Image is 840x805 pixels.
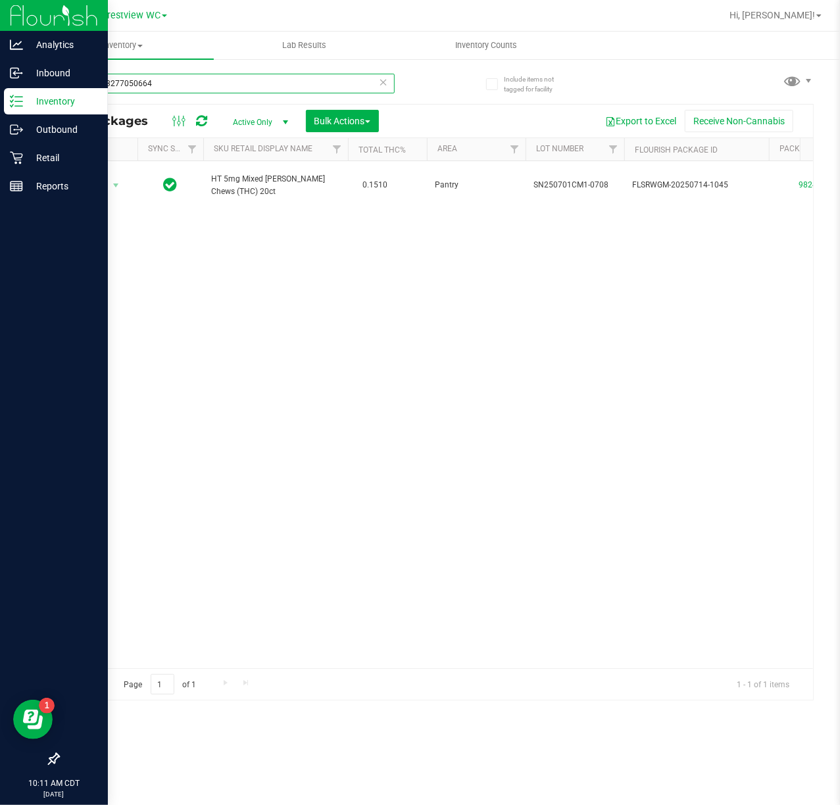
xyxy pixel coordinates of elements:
[23,122,102,137] p: Outbound
[326,138,348,160] a: Filter
[6,789,102,799] p: [DATE]
[729,10,815,20] span: Hi, [PERSON_NAME]!
[779,144,824,153] a: Package ID
[306,110,379,132] button: Bulk Actions
[23,178,102,194] p: Reports
[356,176,394,195] span: 0.1510
[437,39,535,51] span: Inventory Counts
[726,674,800,694] span: 1 - 1 of 1 items
[435,179,518,191] span: Pantry
[264,39,344,51] span: Lab Results
[58,74,395,93] input: Search Package ID, Item Name, SKU, Lot or Part Number...
[112,674,207,695] span: Page of 1
[10,123,23,136] inline-svg: Outbound
[314,116,370,126] span: Bulk Actions
[603,138,624,160] a: Filter
[23,65,102,81] p: Inbound
[32,39,214,51] span: Inventory
[437,144,457,153] a: Area
[211,173,340,198] span: HT 5mg Mixed [PERSON_NAME] Chews (THC) 20ct
[108,176,124,195] span: select
[23,150,102,166] p: Retail
[101,10,161,21] span: Crestview WC
[635,145,718,155] a: Flourish Package ID
[379,74,388,91] span: Clear
[533,179,616,191] span: SN250701CM1-0708
[10,180,23,193] inline-svg: Reports
[504,74,570,94] span: Include items not tagged for facility
[214,32,396,59] a: Lab Results
[504,138,526,160] a: Filter
[182,138,203,160] a: Filter
[632,179,761,191] span: FLSRWGM-20250714-1045
[39,698,55,714] iframe: Resource center unread badge
[395,32,578,59] a: Inventory Counts
[214,144,312,153] a: SKU Retail Display Name
[597,110,685,132] button: Export to Excel
[151,674,174,695] input: 1
[23,37,102,53] p: Analytics
[685,110,793,132] button: Receive Non-Cannabis
[164,176,178,194] span: In Sync
[6,777,102,789] p: 10:11 AM CDT
[358,145,406,155] a: Total THC%
[32,32,214,59] a: Inventory
[10,151,23,164] inline-svg: Retail
[148,144,199,153] a: Sync Status
[536,144,583,153] a: Lot Number
[10,95,23,108] inline-svg: Inventory
[13,700,53,739] iframe: Resource center
[10,66,23,80] inline-svg: Inbound
[10,38,23,51] inline-svg: Analytics
[23,93,102,109] p: Inventory
[68,114,161,128] span: All Packages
